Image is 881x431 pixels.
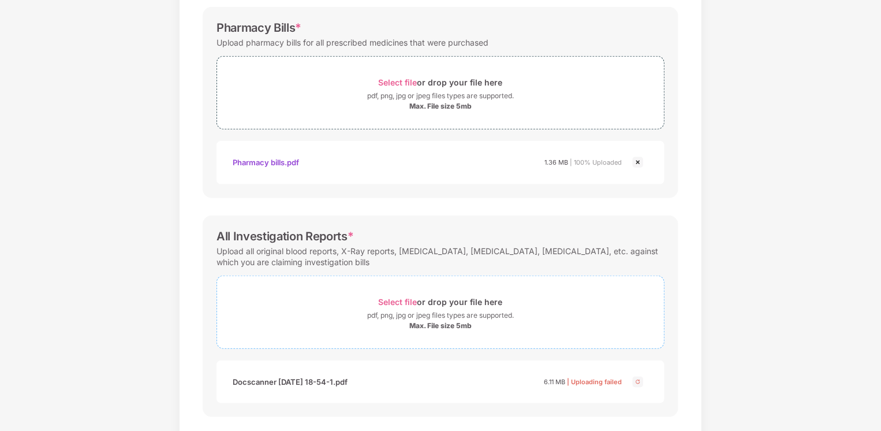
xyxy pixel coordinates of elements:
div: Max. File size 5mb [409,321,472,330]
div: pdf, png, jpg or jpeg files types are supported. [367,310,514,321]
span: Select fileor drop your file herepdf, png, jpg or jpeg files types are supported.Max. File size 5mb [217,285,664,340]
img: svg+xml;base64,PHN2ZyBpZD0iQ3Jvc3MtMjR4MjQiIHhtbG5zPSJodHRwOi8vd3d3LnczLm9yZy8yMDAwL3N2ZyIgd2lkdG... [631,155,645,169]
div: Max. File size 5mb [409,102,472,111]
div: or drop your file here [379,75,503,90]
div: Docscanner [DATE] 18-54-1.pdf [233,372,348,392]
span: Select fileor drop your file herepdf, png, jpg or jpeg files types are supported.Max. File size 5mb [217,65,664,120]
div: Upload pharmacy bills for all prescribed medicines that were purchased [216,35,488,50]
span: | 100% Uploaded [570,158,622,166]
div: or drop your file here [379,294,503,310]
div: All Investigation Reports [216,229,354,243]
span: 6.11 MB [544,378,565,386]
div: pdf, png, jpg or jpeg files types are supported. [367,90,514,102]
div: Pharmacy bills.pdf [233,153,299,172]
div: Upload all original blood reports, X-Ray reports, [MEDICAL_DATA], [MEDICAL_DATA], [MEDICAL_DATA],... [216,243,665,270]
img: svg+xml;base64,PHN2ZyBpZD0iQ3Jvc3MtMjR4MjQiIHhtbG5zPSJodHRwOi8vd3d3LnczLm9yZy8yMDAwL3N2ZyIgd2lkdG... [631,375,645,389]
span: Select file [379,297,417,307]
div: Pharmacy Bills [216,21,301,35]
span: | Uploading failed [567,378,622,386]
span: Select file [379,77,417,87]
span: 1.36 MB [544,158,568,166]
